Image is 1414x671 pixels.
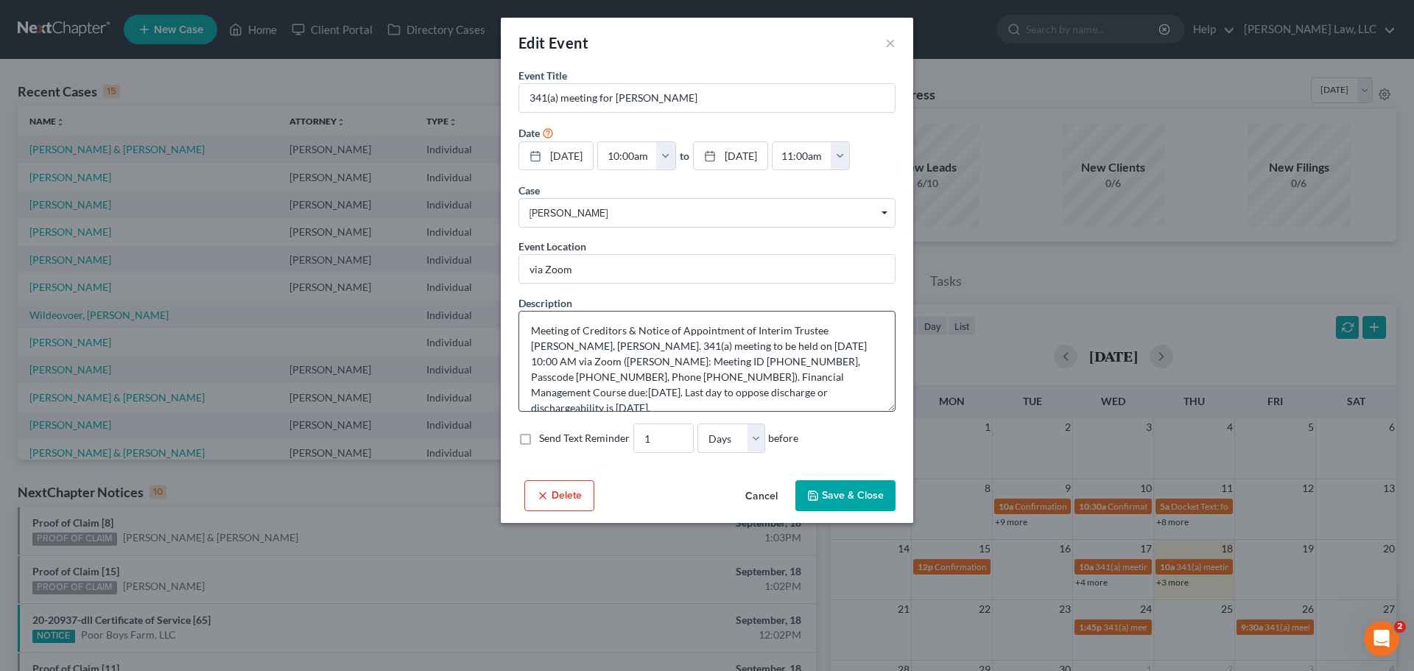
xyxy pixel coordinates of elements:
span: before [768,431,798,446]
span: [PERSON_NAME] [530,205,884,221]
button: Delete [524,480,594,511]
span: Event Title [518,69,567,82]
label: Send Text Reminder [539,431,630,446]
a: [DATE] [519,142,593,170]
span: 2 [1394,621,1406,633]
input: -- : -- [598,142,657,170]
span: Select box activate [518,198,896,228]
label: Event Location [518,239,586,254]
label: Case [518,183,540,198]
label: Date [518,125,540,141]
span: Edit Event [518,34,588,52]
input: Enter location... [519,255,895,283]
button: Save & Close [795,480,896,511]
input: Enter event name... [519,84,895,112]
label: Description [518,295,572,311]
a: [DATE] [694,142,767,170]
iframe: Intercom live chat [1364,621,1399,656]
input: -- : -- [773,142,831,170]
button: Cancel [734,482,789,511]
button: × [885,34,896,52]
label: to [680,148,689,164]
input: -- [634,424,693,452]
